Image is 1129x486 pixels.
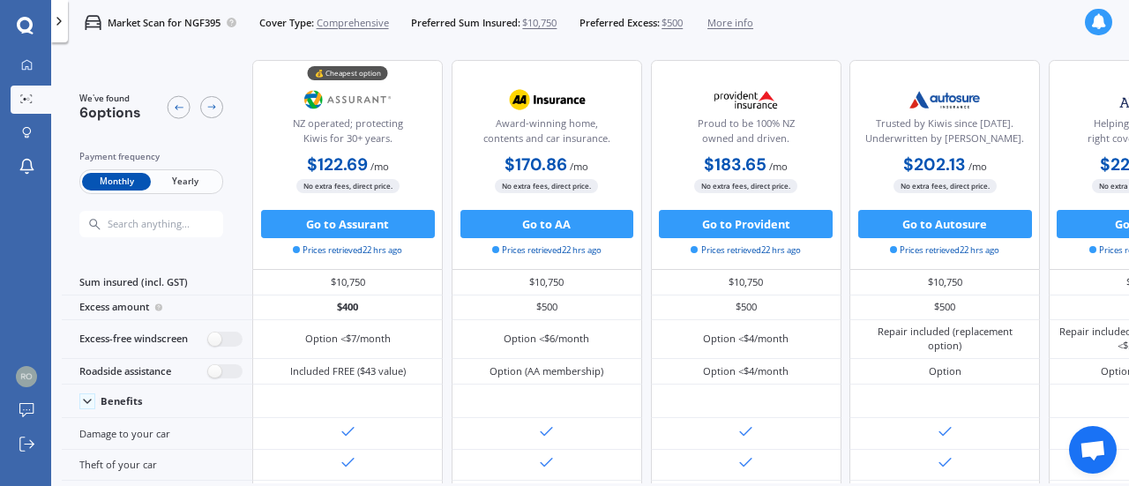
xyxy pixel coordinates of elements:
b: $170.86 [505,153,567,176]
span: Yearly [151,173,220,191]
div: Roadside assistance [62,359,252,385]
span: More info [707,16,753,30]
div: Included FREE ($43 value) [290,364,406,378]
span: Comprehensive [317,16,389,30]
span: / mo [769,160,788,173]
button: Go to Provident [659,210,833,238]
button: Go to AA [460,210,634,238]
img: car.f15378c7a67c060ca3f3.svg [85,14,101,31]
span: Prices retrieved 22 hrs ago [890,244,999,257]
div: Theft of your car [62,450,252,481]
div: Option <$4/month [703,332,789,346]
img: Provident.png [699,82,793,117]
b: $202.13 [903,153,966,176]
div: $10,750 [252,270,443,295]
img: Autosure.webp [898,82,991,117]
span: No extra fees, direct price. [296,179,400,192]
span: 6 options [79,103,141,122]
div: $500 [452,295,642,320]
div: Excess amount [62,295,252,320]
div: Damage to your car [62,418,252,449]
div: $10,750 [452,270,642,295]
span: / mo [570,160,588,173]
input: Search anything... [106,218,250,230]
span: No extra fees, direct price. [694,179,797,192]
span: We've found [79,93,141,105]
button: Go to Assurant [261,210,435,238]
div: Award-winning home, contents and car insurance. [464,116,630,152]
div: Option [929,364,961,378]
div: Excess-free windscreen [62,320,252,359]
div: $10,750 [651,270,841,295]
span: Prices retrieved 22 hrs ago [691,244,800,257]
span: No extra fees, direct price. [893,179,997,192]
div: Repair included (replacement option) [860,325,1029,353]
div: Benefits [101,395,143,407]
img: Assurant.png [302,82,395,117]
span: / mo [370,160,389,173]
b: $122.69 [307,153,368,176]
span: Preferred Excess: [579,16,660,30]
div: $500 [651,295,841,320]
div: $10,750 [849,270,1040,295]
div: $500 [849,295,1040,320]
button: Go to Autosure [858,210,1032,238]
span: No extra fees, direct price. [495,179,598,192]
div: NZ operated; protecting Kiwis for 30+ years. [265,116,430,152]
div: Option (AA membership) [490,364,603,378]
div: $400 [252,295,443,320]
span: Prices retrieved 22 hrs ago [293,244,402,257]
div: Open chat [1069,426,1117,474]
span: Monthly [82,173,151,191]
p: Market Scan for NGF395 [108,16,221,30]
b: $183.65 [704,153,766,176]
span: Prices retrieved 22 hrs ago [492,244,602,257]
span: $500 [662,16,683,30]
div: Payment frequency [79,150,223,164]
div: Option <$6/month [504,332,589,346]
div: Trusted by Kiwis since [DATE]. Underwritten by [PERSON_NAME]. [862,116,1028,152]
span: Cover Type: [259,16,314,30]
div: Proud to be 100% NZ owned and driven. [662,116,828,152]
div: Sum insured (incl. GST) [62,270,252,295]
div: 💰 Cheapest option [308,66,388,80]
span: / mo [968,160,987,173]
img: AA.webp [500,82,594,117]
div: Option <$4/month [703,364,789,378]
span: Preferred Sum Insured: [411,16,520,30]
img: 23ef4ab13b9f2f0f39defd2fde1a7e11 [16,366,37,387]
div: Option <$7/month [305,332,391,346]
span: $10,750 [522,16,557,30]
